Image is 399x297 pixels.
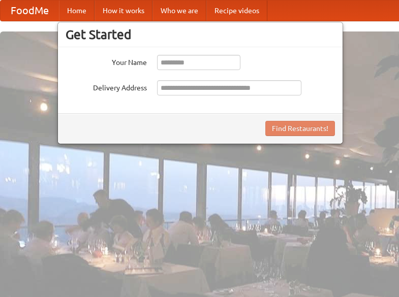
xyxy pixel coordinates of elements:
[59,1,95,21] a: Home
[206,1,267,21] a: Recipe videos
[265,121,335,136] button: Find Restaurants!
[66,55,147,68] label: Your Name
[66,80,147,93] label: Delivery Address
[152,1,206,21] a: Who we are
[95,1,152,21] a: How it works
[66,27,335,42] h3: Get Started
[1,1,59,21] a: FoodMe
